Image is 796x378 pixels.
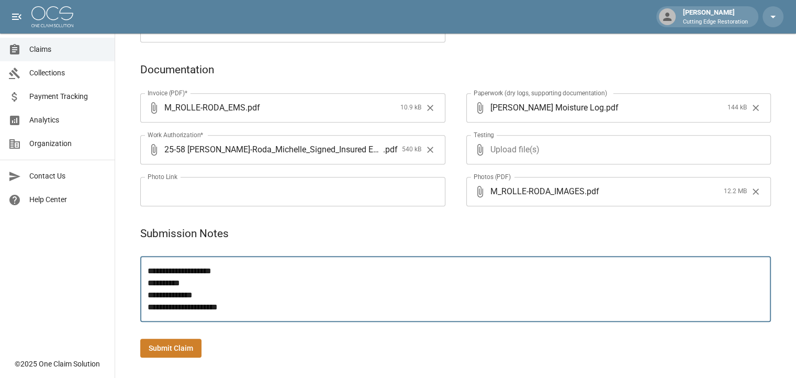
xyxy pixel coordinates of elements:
[29,138,106,149] span: Organization
[474,130,494,139] label: Testing
[15,359,100,369] div: © 2025 One Claim Solution
[604,102,619,114] span: . pdf
[585,185,599,197] span: . pdf
[400,103,421,113] span: 10.9 kB
[683,18,748,27] p: Cutting Edge Restoration
[383,143,398,155] span: . pdf
[148,130,204,139] label: Work Authorization*
[727,103,747,113] span: 144 kB
[140,339,201,358] button: Submit Claim
[402,144,421,155] span: 540 kB
[490,135,743,164] span: Upload file(s)
[29,115,106,126] span: Analytics
[164,102,245,114] span: M_ROLLE-RODA_EMS
[490,185,585,197] span: M_ROLLE-RODA_IMAGES
[474,88,607,97] label: Paperwork (dry logs, supporting documentation)
[422,142,438,158] button: Clear
[148,172,177,181] label: Photo Link
[148,88,188,97] label: Invoice (PDF)*
[748,184,764,199] button: Clear
[490,102,604,114] span: [PERSON_NAME] Moisture Log
[679,7,752,26] div: [PERSON_NAME]
[29,68,106,79] span: Collections
[724,186,747,197] span: 12.2 MB
[29,171,106,182] span: Contact Us
[29,44,106,55] span: Claims
[164,143,383,155] span: 25-58 [PERSON_NAME]-Roda_Michelle_Signed_Insured EMS
[245,102,260,114] span: . pdf
[6,6,27,27] button: open drawer
[31,6,73,27] img: ocs-logo-white-transparent.png
[422,100,438,116] button: Clear
[474,172,511,181] label: Photos (PDF)
[29,194,106,205] span: Help Center
[29,91,106,102] span: Payment Tracking
[748,100,764,116] button: Clear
